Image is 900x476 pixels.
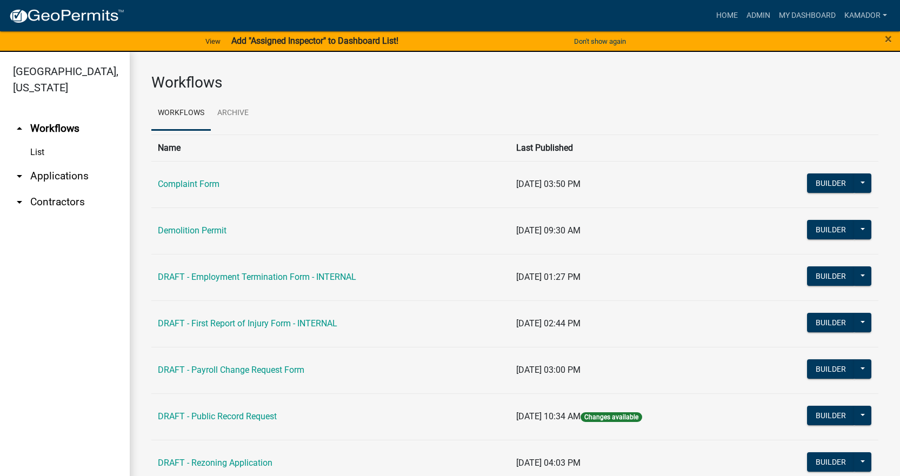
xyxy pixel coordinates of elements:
button: Builder [807,266,855,286]
a: DRAFT - Rezoning Application [158,458,272,468]
button: Close [885,32,892,45]
button: Builder [807,406,855,425]
a: View [201,32,225,50]
span: [DATE] 02:44 PM [516,318,581,328]
span: [DATE] 09:30 AM [516,225,581,236]
th: Last Published [510,135,745,161]
a: Kamador [840,5,891,26]
a: Admin [742,5,775,26]
button: Builder [807,313,855,332]
a: Archive [211,96,255,131]
a: DRAFT - First Report of Injury Form - INTERNAL [158,318,337,328]
th: Name [151,135,510,161]
span: [DATE] 03:00 PM [516,365,581,375]
a: Home [712,5,742,26]
span: Changes available [581,412,642,422]
a: DRAFT - Payroll Change Request Form [158,365,304,375]
span: [DATE] 03:50 PM [516,179,581,189]
button: Don't show again [570,32,630,50]
span: [DATE] 10:34 AM [516,411,581,421]
button: Builder [807,452,855,472]
span: × [885,31,892,46]
i: arrow_drop_down [13,170,26,183]
button: Builder [807,173,855,193]
a: Workflows [151,96,211,131]
a: Demolition Permit [158,225,226,236]
span: [DATE] 01:27 PM [516,272,581,282]
a: DRAFT - Employment Termination Form - INTERNAL [158,272,356,282]
span: [DATE] 04:03 PM [516,458,581,468]
i: arrow_drop_down [13,196,26,209]
a: Complaint Form [158,179,219,189]
button: Builder [807,359,855,379]
i: arrow_drop_up [13,122,26,135]
a: DRAFT - Public Record Request [158,411,277,421]
a: My Dashboard [775,5,840,26]
strong: Add "Assigned Inspector" to Dashboard List! [231,36,398,46]
button: Builder [807,220,855,239]
h3: Workflows [151,73,878,92]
